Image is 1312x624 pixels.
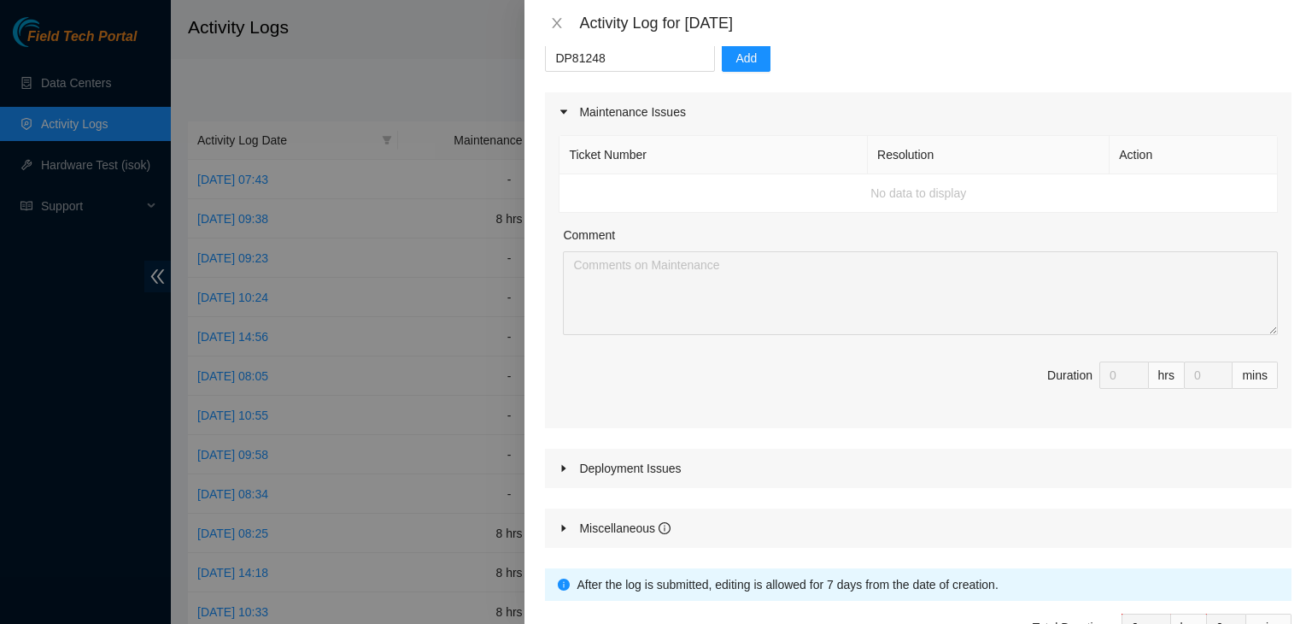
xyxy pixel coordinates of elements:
div: Miscellaneous info-circle [545,509,1291,548]
div: After the log is submitted, editing is allowed for 7 days from the date of creation. [577,575,1279,594]
span: info-circle [558,579,570,591]
div: Maintenance Issues [545,92,1291,132]
th: Action [1110,136,1278,174]
div: Activity Log for [DATE] [579,14,1291,32]
span: close [550,16,564,30]
textarea: Comment [563,251,1278,335]
button: Close [545,15,569,32]
span: Add [735,49,757,68]
div: Duration [1047,366,1092,385]
th: Resolution [868,136,1110,174]
button: Add [722,44,770,72]
div: Deployment Issues [545,449,1291,488]
div: Miscellaneous [579,519,671,538]
div: hrs [1149,362,1185,389]
th: Ticket Number [559,136,868,174]
label: Comment [563,226,615,244]
td: No data to display [559,174,1278,213]
span: caret-right [559,463,569,474]
span: caret-right [559,107,569,117]
span: info-circle [659,522,671,534]
div: mins [1233,362,1278,389]
span: caret-right [559,523,569,533]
